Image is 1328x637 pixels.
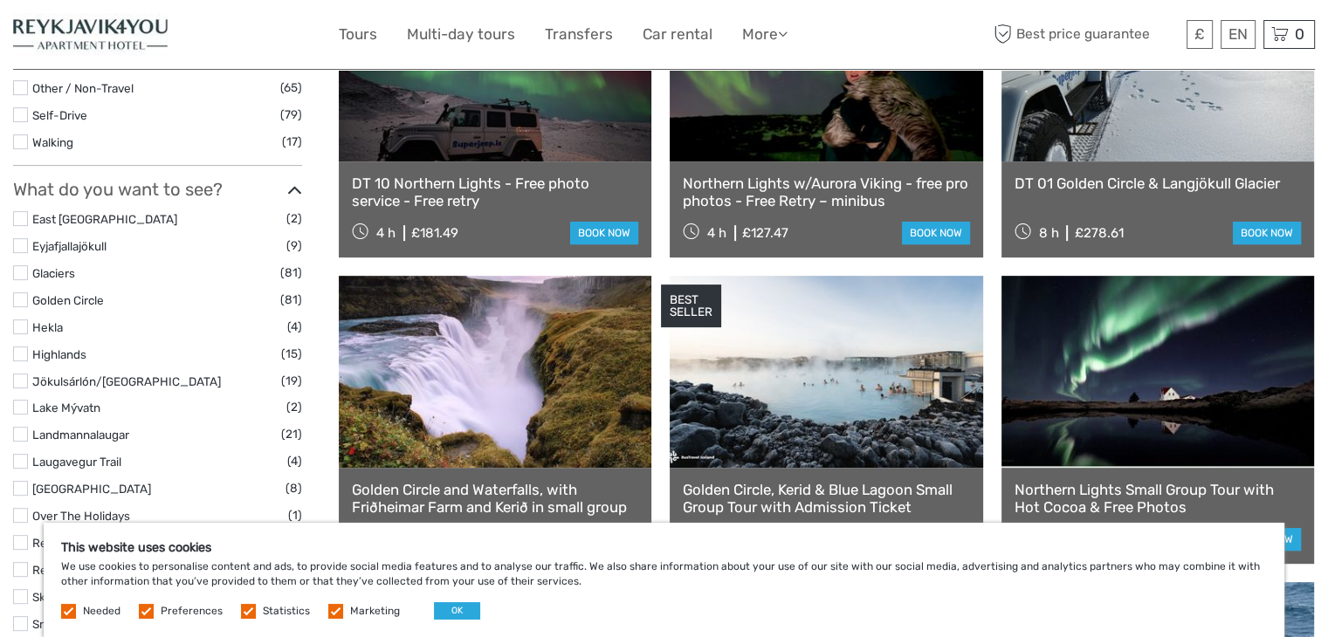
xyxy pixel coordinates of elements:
button: OK [434,602,480,620]
a: Eyjafjallajökull [32,239,107,253]
div: EN [1221,20,1256,49]
a: Over The Holidays [32,509,130,523]
span: (65) [280,78,302,98]
a: Lake Mývatn [32,401,100,414]
label: Statistics [263,604,310,619]
a: Hekla [32,320,63,334]
span: (9) [286,236,302,256]
a: [GEOGRAPHIC_DATA] [32,482,151,496]
a: East [GEOGRAPHIC_DATA] [32,212,177,226]
span: (21) [281,424,302,444]
a: Multi-day tours [407,22,515,47]
label: Marketing [350,604,400,619]
p: We're away right now. Please check back later! [24,31,197,45]
a: Golden Circle [32,293,104,307]
a: Walking [32,135,73,149]
span: (19) [281,371,302,391]
span: 8 h [1038,225,1058,241]
div: £181.49 [411,225,458,241]
span: 0 [1292,25,1307,43]
span: 4 h [376,225,396,241]
a: DT 10 Northern Lights - Free photo service - Free retry [352,175,638,210]
span: (15) [281,344,302,364]
h5: This website uses cookies [61,540,1267,555]
label: Needed [83,604,120,619]
a: book now [1233,222,1301,244]
a: book now [570,222,638,244]
a: Highlands [32,347,86,361]
a: More [742,22,788,47]
a: book now [902,222,970,244]
label: Preferences [161,604,223,619]
a: Self-Drive [32,108,87,122]
a: Landmannalaugar [32,428,129,442]
span: (81) [280,290,302,310]
span: (8) [286,478,302,498]
a: DT 01 Golden Circle & Langjökull Glacier [1015,175,1301,192]
a: Transfers [545,22,613,47]
a: Northern Lights Small Group Tour with Hot Cocoa & Free Photos [1015,481,1301,517]
span: (2) [286,209,302,229]
div: BEST SELLER [661,284,721,328]
span: (4) [287,317,302,337]
span: Best price guarantee [989,20,1182,49]
a: Laugavegur Trail [32,455,121,469]
a: Golden Circle and Waterfalls, with Friðheimar Farm and Kerið in small group [352,481,638,517]
a: Skaftafell [32,590,83,604]
a: Snæfellsnes [32,617,100,631]
span: (79) [280,105,302,125]
span: 4 h [707,225,726,241]
div: £278.61 [1074,225,1123,241]
a: Glaciers [32,266,75,280]
span: (17) [282,132,302,152]
a: Other / Non-Travel [32,81,134,95]
img: 6-361f32cd-14e7-48eb-9e68-625e5797bc9e_logo_small.jpg [13,13,168,56]
a: Car rental [643,22,712,47]
a: Reykjanes [32,536,88,550]
span: (1) [288,505,302,525]
h3: What do you want to see? [13,179,302,200]
a: Tours [339,22,377,47]
div: We use cookies to personalise content and ads, to provide social media features and to analyse ou... [44,523,1284,637]
a: Reykjavík City [32,563,107,577]
span: £ [1194,25,1205,43]
a: Northern Lights w/Aurora Viking - free pro photos - Free Retry – minibus [683,175,969,210]
div: £127.47 [742,225,788,241]
button: Open LiveChat chat widget [201,27,222,48]
a: Golden Circle, Kerid & Blue Lagoon Small Group Tour with Admission Ticket [683,481,969,517]
a: Jökulsárlón/[GEOGRAPHIC_DATA] [32,374,221,388]
span: (2) [286,397,302,417]
span: (81) [280,263,302,283]
span: (4) [287,451,302,471]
